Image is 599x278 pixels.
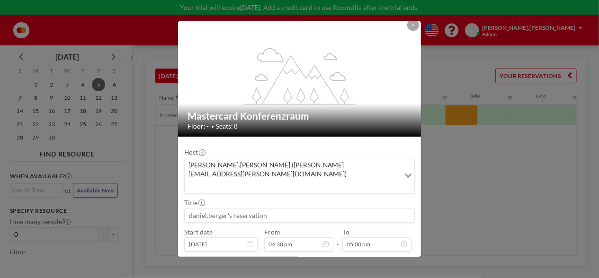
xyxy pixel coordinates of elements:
[185,158,414,193] div: Search for option
[337,231,339,249] span: -
[216,122,238,130] span: Seats: 8
[342,228,349,236] label: To
[264,228,280,236] label: From
[185,208,414,222] input: daniel.berger's reservation
[184,228,213,236] label: Start date
[184,148,205,156] label: Host
[186,181,398,191] input: Search for option
[211,123,214,130] span: •
[188,110,412,122] h2: Mastercard Konferenzraum
[187,160,397,179] span: [PERSON_NAME].[PERSON_NAME] ([PERSON_NAME][EMAIL_ADDRESS][PERSON_NAME][DOMAIN_NAME])
[188,122,209,130] span: Floor: -
[184,199,204,207] label: Title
